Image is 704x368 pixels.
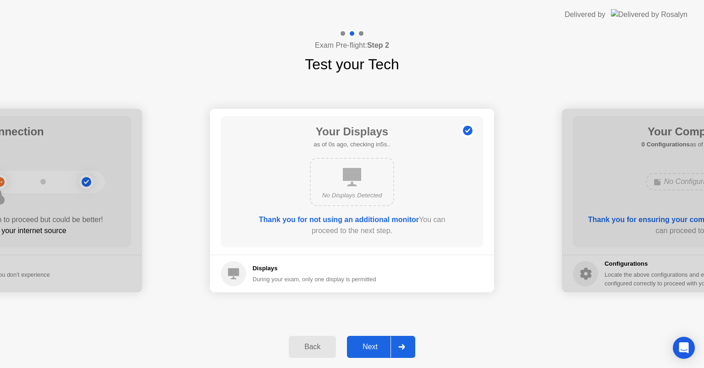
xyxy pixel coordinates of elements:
b: Thank you for not using an additional monitor [259,216,419,223]
div: Back [291,343,333,351]
b: Step 2 [367,41,389,49]
button: Back [289,336,336,358]
h5: as of 0s ago, checking in5s.. [313,140,390,149]
img: Delivered by Rosalyn [611,9,687,20]
h5: Displays [253,264,376,273]
div: No Displays Detected [318,191,386,200]
div: Open Intercom Messenger [673,337,695,359]
div: During your exam, only one display is permitted [253,275,376,284]
button: Next [347,336,415,358]
div: Next [350,343,390,351]
h1: Test your Tech [305,53,399,75]
h1: Your Displays [313,123,390,140]
div: You can proceed to the next step. [247,214,457,236]
h4: Exam Pre-flight: [315,40,389,51]
div: Delivered by [565,9,605,20]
